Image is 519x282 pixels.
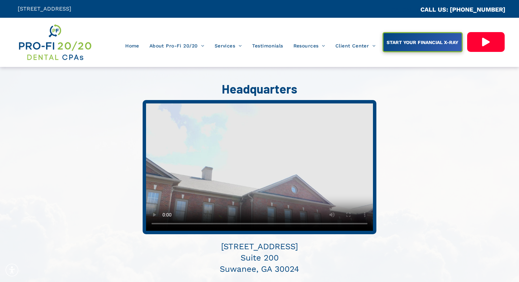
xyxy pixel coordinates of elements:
span: CA::CALLC [391,6,420,13]
font: [STREET_ADDRESS] [221,242,298,251]
a: Client Center [330,39,381,52]
img: Get Dental CPA Consulting, Bookkeeping, & Bank Loans [18,23,92,62]
span: START YOUR FINANCIAL X-RAY [384,36,461,48]
a: Resources [288,39,330,52]
font: Suite 200 [241,253,279,263]
a: START YOUR FINANCIAL X-RAY [383,32,463,52]
a: Services [210,39,247,52]
font: Suwanee, GA 30024 [220,264,299,274]
a: CALL US: [PHONE_NUMBER] [420,6,505,13]
span: Headquarters [222,81,297,96]
span: [STREET_ADDRESS] [18,5,71,12]
a: About Pro-Fi 20/20 [144,39,210,52]
a: Testimonials [247,39,288,52]
a: Home [120,39,144,52]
